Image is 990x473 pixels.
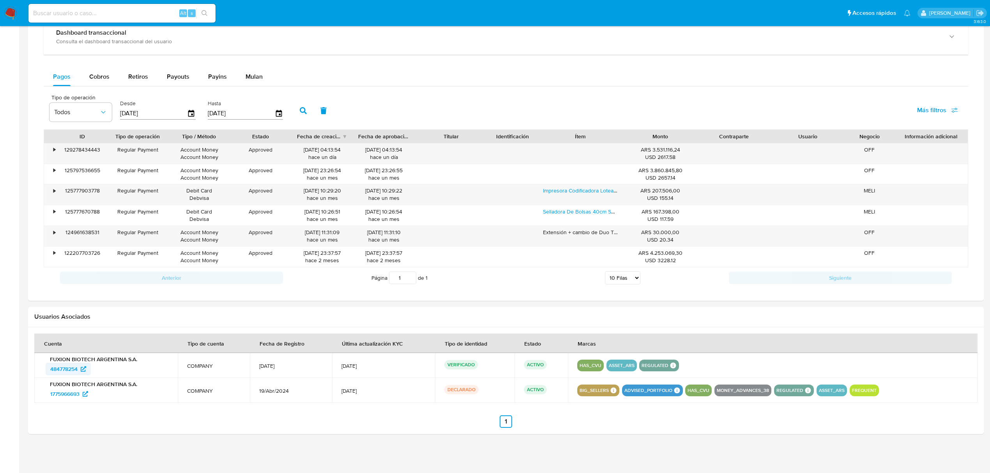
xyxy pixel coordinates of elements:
[191,9,193,17] span: s
[196,8,212,19] button: search-icon
[974,18,986,25] span: 3.163.0
[180,9,186,17] span: Alt
[929,9,973,17] p: ludmila.lanatti@mercadolibre.com
[34,313,978,321] h2: Usuarios Asociados
[976,9,984,17] a: Salir
[904,10,910,16] a: Notificaciones
[28,8,216,18] input: Buscar usuario o caso...
[852,9,896,17] span: Accesos rápidos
